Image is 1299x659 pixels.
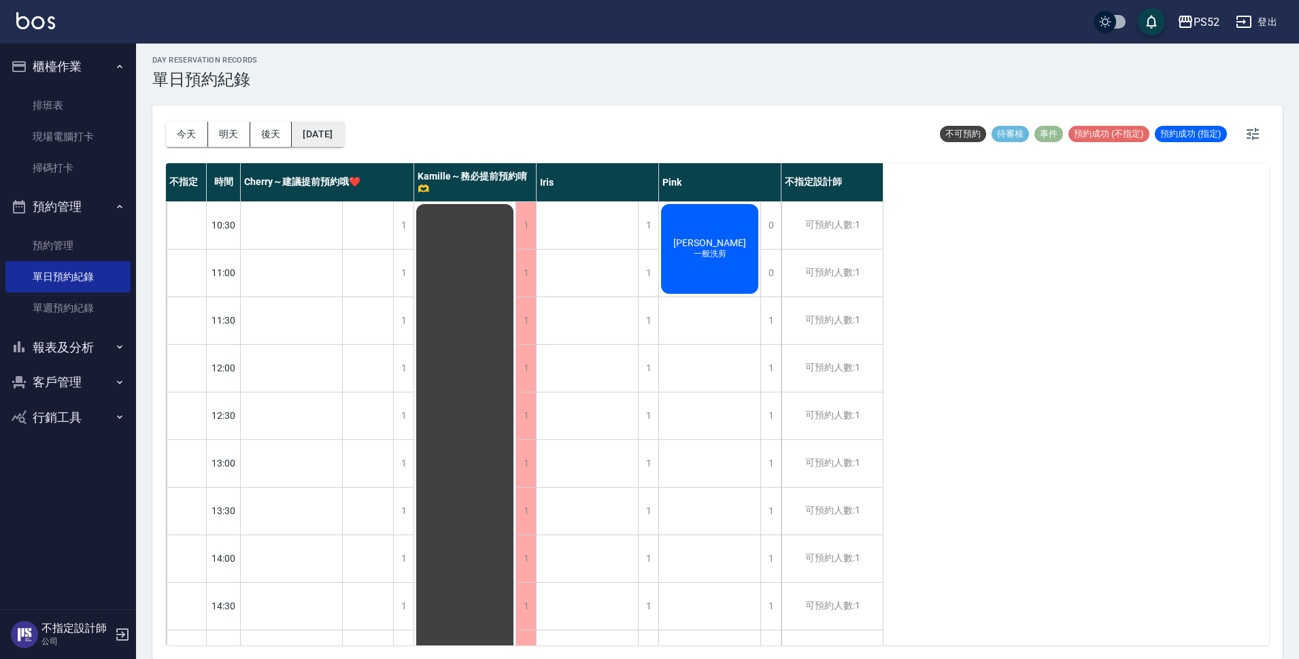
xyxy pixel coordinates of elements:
div: 1 [638,392,658,439]
a: 預約管理 [5,230,131,261]
div: Iris [537,163,659,201]
button: 櫃檯作業 [5,49,131,84]
h2: day Reservation records [152,56,258,65]
div: 可預約人數:1 [781,392,883,439]
button: [DATE] [292,122,343,147]
div: 1 [516,250,536,297]
h5: 不指定設計師 [41,622,111,635]
a: 單週預約紀錄 [5,292,131,324]
div: 13:30 [207,487,241,535]
div: 1 [393,392,414,439]
span: 待審核 [992,128,1029,140]
a: 單日預約紀錄 [5,261,131,292]
div: 1 [516,392,536,439]
button: 行銷工具 [5,400,131,435]
div: 可預約人數:1 [781,488,883,535]
span: [PERSON_NAME] [671,237,749,248]
div: Kamille～務必提前預約唷🫶 [414,163,537,201]
div: 1 [393,583,414,630]
button: 報表及分析 [5,330,131,365]
div: 1 [638,583,658,630]
div: 可預約人數:1 [781,440,883,487]
div: 1 [760,535,781,582]
div: 1 [760,392,781,439]
div: 不指定 [166,163,207,201]
div: 1 [393,250,414,297]
div: 1 [516,535,536,582]
div: 不指定設計師 [781,163,883,201]
div: 1 [638,250,658,297]
div: 1 [760,488,781,535]
div: 1 [760,297,781,344]
div: 可預約人數:1 [781,583,883,630]
div: 1 [393,440,414,487]
div: 1 [516,488,536,535]
div: 可預約人數:1 [781,345,883,392]
p: 公司 [41,635,111,647]
div: 1 [393,488,414,535]
div: 12:30 [207,392,241,439]
div: 可預約人數:1 [781,297,883,344]
h3: 單日預約紀錄 [152,70,258,89]
span: 預約成功 (指定) [1155,128,1227,140]
div: 時間 [207,163,241,201]
span: 預約成功 (不指定) [1068,128,1149,140]
div: 1 [516,202,536,249]
button: 後天 [250,122,292,147]
div: 1 [393,535,414,582]
div: 1 [638,440,658,487]
button: 明天 [208,122,250,147]
button: 今天 [166,122,208,147]
div: 0 [760,202,781,249]
span: 一般洗剪 [691,248,729,260]
div: 1 [638,297,658,344]
button: PS52 [1172,8,1225,36]
div: 1 [393,202,414,249]
div: 1 [516,583,536,630]
span: 事件 [1034,128,1063,140]
img: Logo [16,12,55,29]
button: 預約管理 [5,189,131,224]
div: 1 [760,345,781,392]
div: 1 [393,345,414,392]
div: 1 [760,440,781,487]
div: 12:00 [207,344,241,392]
div: 1 [393,297,414,344]
div: 11:00 [207,249,241,297]
div: 1 [638,488,658,535]
button: 客戶管理 [5,365,131,400]
button: 登出 [1230,10,1283,35]
div: 1 [516,345,536,392]
span: 不可預約 [940,128,986,140]
button: save [1138,8,1165,35]
div: 1 [638,345,658,392]
div: 1 [638,535,658,582]
div: 1 [516,297,536,344]
a: 掃碼打卡 [5,152,131,184]
div: 13:00 [207,439,241,487]
div: 14:00 [207,535,241,582]
div: 11:30 [207,297,241,344]
div: Pink [659,163,781,201]
div: 10:30 [207,201,241,249]
div: 14:30 [207,582,241,630]
div: 1 [638,202,658,249]
img: Person [11,621,38,648]
div: PS52 [1194,14,1219,31]
div: 可預約人數:1 [781,202,883,249]
div: 1 [516,440,536,487]
a: 現場電腦打卡 [5,121,131,152]
div: 可預約人數:1 [781,250,883,297]
div: 0 [760,250,781,297]
div: Cherry～建議提前預約哦❤️ [241,163,414,201]
div: 1 [760,583,781,630]
div: 可預約人數:1 [781,535,883,582]
a: 排班表 [5,90,131,121]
